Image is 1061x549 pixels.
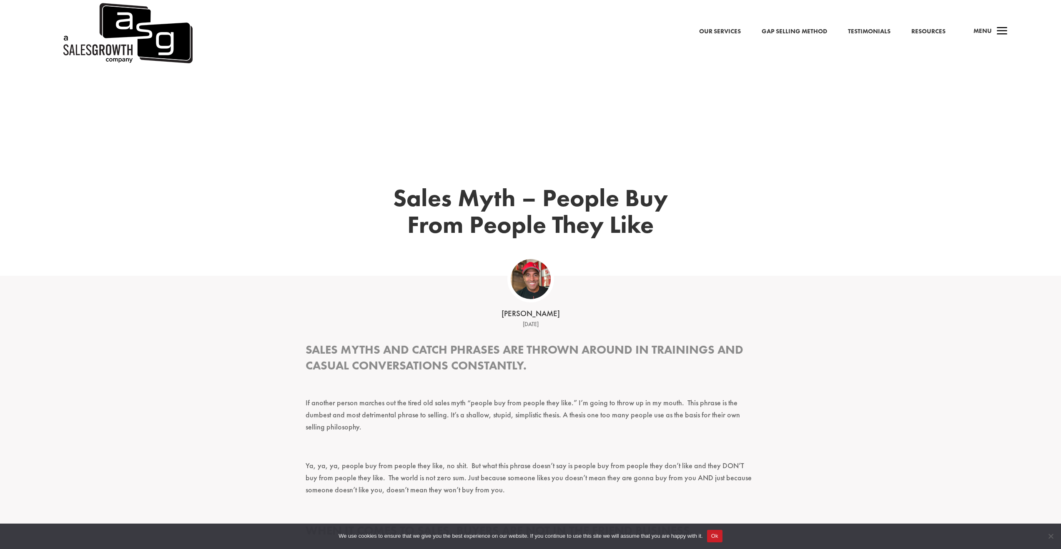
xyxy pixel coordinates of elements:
[762,26,827,37] a: Gap Selling Method
[306,342,756,377] h3: Sales myths and catch phrases are thrown around in trainings and casual conversations constantly.
[973,27,992,35] span: Menu
[393,185,668,242] h1: Sales Myth – People Buy From People They Like
[511,259,551,299] img: ASG Co_alternate lockup (1)
[699,26,741,37] a: Our Services
[911,26,946,37] a: Resources
[1046,532,1055,540] span: No
[994,23,1011,40] span: a
[339,532,702,540] span: We use cookies to ensure that we give you the best experience on our website. If you continue to ...
[306,523,756,542] h3: When it comes to sales, buyers are not in the friend business.
[848,26,890,37] a: Testimonials
[401,308,660,319] div: [PERSON_NAME]
[306,460,756,503] p: Ya, ya, ya, people buy from people they like, no shit. But what this phrase doesn’t say is people...
[306,397,756,440] p: If another person marches out the tired old sales myth “people buy from people they like.” I’m go...
[401,319,660,329] div: [DATE]
[707,530,722,542] button: Ok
